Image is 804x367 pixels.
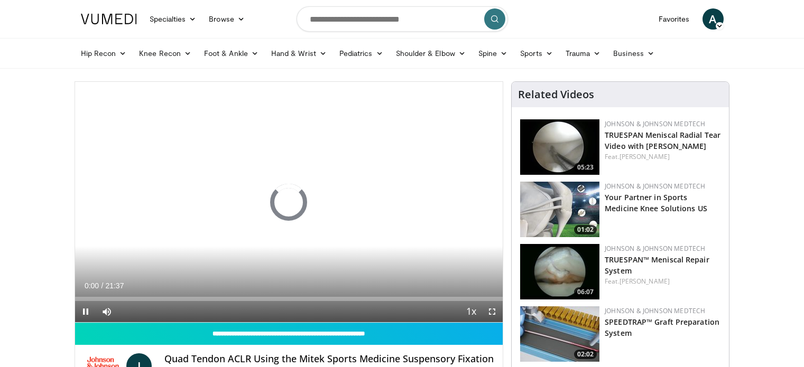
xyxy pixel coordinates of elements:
span: 02:02 [574,350,597,359]
h4: Related Videos [518,88,594,101]
a: Sports [514,43,559,64]
a: SPEEDTRAP™ Graft Preparation System [605,317,719,338]
a: Johnson & Johnson MedTech [605,119,705,128]
a: Knee Recon [133,43,198,64]
a: Browse [202,8,251,30]
img: VuMedi Logo [81,14,137,24]
img: a9cbc79c-1ae4-425c-82e8-d1f73baa128b.150x105_q85_crop-smart_upscale.jpg [520,119,599,175]
a: Johnson & Johnson MedTech [605,244,705,253]
img: a46a2fe1-2704-4a9e-acc3-1c278068f6c4.150x105_q85_crop-smart_upscale.jpg [520,306,599,362]
span: 21:37 [105,281,124,290]
a: 05:23 [520,119,599,175]
a: Specialties [143,8,203,30]
a: Shoulder & Elbow [390,43,472,64]
button: Pause [75,301,96,322]
button: Mute [96,301,117,322]
button: Playback Rate [460,301,482,322]
a: Johnson & Johnson MedTech [605,182,705,191]
video-js: Video Player [75,82,503,323]
div: Progress Bar [75,297,503,301]
a: TRUESPAN Meniscal Radial Tear Video with [PERSON_NAME] [605,130,720,151]
span: / [101,281,104,290]
a: [PERSON_NAME] [620,152,670,161]
a: Hip Recon [75,43,133,64]
input: Search topics, interventions [297,6,508,32]
a: Foot & Ankle [198,43,265,64]
a: Favorites [652,8,696,30]
a: Trauma [559,43,607,64]
div: Feat. [605,277,720,286]
a: 02:02 [520,306,599,362]
a: TRUESPAN™ Meniscal Repair System [605,255,709,276]
a: Johnson & Johnson MedTech [605,306,705,315]
a: 01:02 [520,182,599,237]
span: 06:07 [574,287,597,297]
span: 0:00 [85,281,99,290]
a: [PERSON_NAME] [620,277,670,286]
img: e42d750b-549a-4175-9691-fdba1d7a6a0f.150x105_q85_crop-smart_upscale.jpg [520,244,599,299]
a: Pediatrics [333,43,390,64]
a: Hand & Wrist [265,43,333,64]
img: 0543fda4-7acd-4b5c-b055-3730b7e439d4.150x105_q85_crop-smart_upscale.jpg [520,182,599,237]
span: 05:23 [574,163,597,172]
div: Feat. [605,152,720,162]
a: Your Partner in Sports Medicine Knee Solutions US [605,192,707,213]
a: 06:07 [520,244,599,299]
span: 01:02 [574,225,597,234]
a: Business [607,43,661,64]
a: A [703,8,724,30]
button: Fullscreen [482,301,503,322]
a: Spine [472,43,514,64]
